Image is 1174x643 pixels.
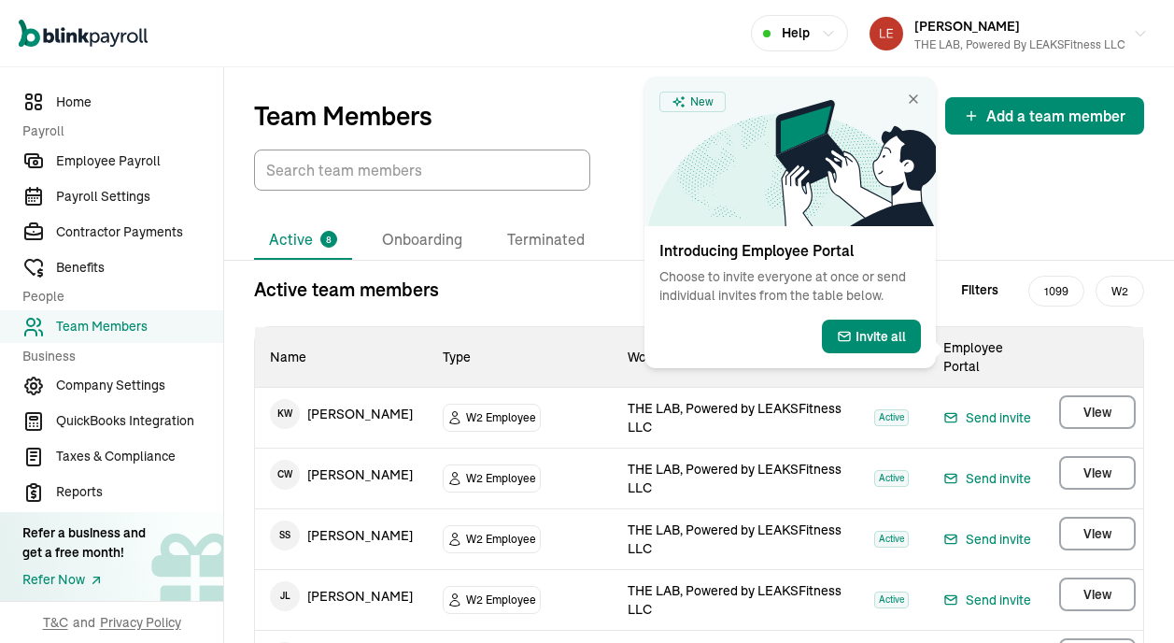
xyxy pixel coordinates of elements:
span: Taxes & Compliance [56,447,223,466]
button: Invite all [822,320,921,353]
td: [PERSON_NAME] [255,388,428,440]
span: THE LAB, Powered by LEAKSFitness LLC [628,582,842,618]
span: Active [874,409,909,426]
p: Active team members [254,276,439,304]
button: Close card [906,92,921,107]
span: Help [782,23,810,43]
div: THE LAB, Powered by LEAKSFitness LLC [914,36,1125,53]
button: Add a team member [945,97,1144,135]
span: View [1083,403,1111,422]
span: W2 Employee [466,530,536,549]
span: Contractor Payments [56,222,223,242]
span: W2 Employee [466,591,536,609]
li: Terminated [492,221,600,260]
div: Refer a business and get a free month! [22,523,146,563]
span: Employee Payroll [56,151,223,171]
h3: Introducing Employee Portal [659,241,921,260]
span: Payroll [22,121,212,141]
span: Reports [56,482,223,502]
span: Employee Portal [943,339,1003,375]
span: Invite all [856,327,906,346]
button: View [1059,456,1136,490]
th: Type [428,327,613,388]
p: Team Members [254,101,432,131]
span: W2 Employee [466,408,536,427]
span: W2 Employee [466,469,536,488]
input: TextInput [254,150,590,191]
iframe: Chat Widget [1081,553,1174,643]
span: W2 [1096,276,1144,307]
span: [PERSON_NAME] [914,18,1020,35]
span: THE LAB, Powered by LEAKSFitness LLC [628,522,842,557]
span: K W [270,399,300,429]
span: Active [874,470,909,487]
span: C W [270,460,300,490]
button: View [1059,395,1136,429]
button: Send invite [943,467,1031,490]
span: THE LAB, Powered by LEAKSFitness LLC [628,461,842,496]
button: [PERSON_NAME]THE LAB, Powered by LEAKSFitness LLC [862,10,1155,57]
span: Payroll Settings [56,187,223,207]
span: Active [874,531,909,548]
span: T&C [43,613,68,632]
button: Send invite [943,528,1031,550]
span: Active [874,592,909,608]
span: S S [270,521,300,550]
span: Add a team member [986,105,1125,127]
span: People [22,287,212,307]
span: QuickBooks Integration [56,411,223,431]
span: View [1083,524,1111,543]
span: View [1083,464,1111,482]
nav: Global [19,7,148,61]
a: Refer Now [22,570,146,590]
th: Name [255,327,428,388]
span: Benefits [56,258,223,278]
button: Help [751,15,848,51]
span: Team Members [56,317,223,336]
button: Send invite [943,407,1031,429]
td: [PERSON_NAME] [255,449,428,501]
button: View [1059,517,1136,550]
span: Company Settings [56,376,223,395]
span: THE LAB, Powered by LEAKSFitness LLC [628,400,842,436]
span: 1099 [1028,276,1084,307]
p: Choose to invite everyone at once or send individual invites from the table below. [659,267,921,305]
span: Business [22,347,212,366]
span: Home [56,93,223,112]
button: View [1059,578,1136,611]
li: Onboarding [367,221,477,260]
span: New [690,93,714,111]
span: 8 [326,233,332,247]
td: [PERSON_NAME] [255,509,428,562]
th: Work Location [613,327,859,388]
button: Send invite [943,589,1031,611]
span: J L [270,581,300,611]
span: Privacy Policy [100,613,181,632]
li: Active [254,221,352,260]
span: Filters [961,280,998,300]
td: [PERSON_NAME] [255,570,428,622]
